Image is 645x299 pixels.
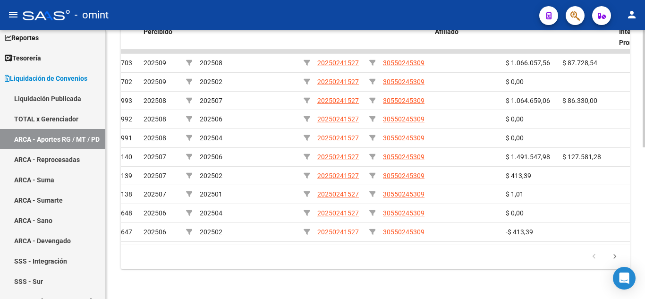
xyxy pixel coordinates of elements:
span: 20250241527 [317,115,359,123]
span: $ 1,01 [506,190,524,198]
span: Tesorería [5,53,41,63]
span: Período Percibido [144,17,172,35]
span: 20250241527 [317,134,359,142]
span: 30550245309 [383,97,424,104]
span: 202504 [200,134,222,142]
span: $ 0,00 [506,78,524,85]
a: go to previous page [585,252,603,262]
span: $ 1.064.659,06 [506,97,550,104]
span: 30550245309 [383,153,424,161]
span: 30550245309 [383,190,424,198]
span: 202501 [200,190,222,198]
datatable-header-cell: Gerenciador [229,11,300,52]
datatable-header-cell: Trf Aporte [559,11,615,52]
span: 20250241527 [317,172,359,179]
mat-icon: menu [8,9,19,20]
span: 202506 [144,209,166,217]
span: 20250241527 [317,153,359,161]
span: 202506 [200,153,222,161]
span: 30550245309 [383,228,424,236]
span: 20250241527 [317,97,359,104]
span: 202507 [200,97,222,104]
datatable-header-cell: CUIL [314,11,365,52]
mat-icon: person [626,9,637,20]
span: $ 0,00 [506,134,524,142]
span: 20250241527 [317,209,359,217]
span: $ 86.330,00 [562,97,597,104]
datatable-header-cell: Período [196,11,229,52]
span: 20250241527 [317,59,359,67]
span: 30550245309 [383,115,424,123]
span: 202502 [200,78,222,85]
span: $ 87.728,54 [562,59,597,67]
span: 202508 [144,97,166,104]
span: $ 1.066.057,56 [506,59,550,67]
span: 202507 [144,172,166,179]
span: 202508 [144,115,166,123]
datatable-header-cell: ID [102,11,140,52]
span: 20250241527 [317,190,359,198]
span: 30550245309 [383,134,424,142]
span: 20250241527 [317,78,359,85]
span: - omint [75,5,109,26]
span: Reportes [5,33,39,43]
span: 30550245309 [383,78,424,85]
span: 30550245309 [383,172,424,179]
span: -$ 413,39 [506,228,533,236]
span: 202509 [144,59,166,67]
span: 202508 [200,59,222,67]
span: 30550245309 [383,59,424,67]
span: 202506 [144,228,166,236]
datatable-header-cell: Trf Total [502,11,559,52]
span: $ 1.491.547,98 [506,153,550,161]
span: $ 127.581,28 [562,153,601,161]
span: 202506 [200,115,222,123]
span: $ 413,39 [506,172,531,179]
div: Open Intercom Messenger [613,267,636,290]
span: $ 0,00 [506,209,524,217]
span: 202508 [144,134,166,142]
span: 202504 [200,209,222,217]
span: $ 0,00 [506,115,524,123]
span: 20250241527 [317,228,359,236]
span: 30550245309 [383,209,424,217]
a: go to next page [606,252,624,262]
span: 202507 [144,153,166,161]
span: 202507 [144,190,166,198]
span: 202502 [200,228,222,236]
span: 202509 [144,78,166,85]
span: Liquidación de Convenios [5,73,87,84]
span: Nombre y Apellido Afiliado [435,17,490,35]
datatable-header-cell: Nombre y Apellido Afiliado [431,11,502,52]
datatable-header-cell: Período Percibido [140,11,182,52]
datatable-header-cell: CUIT [379,11,431,52]
span: 202502 [200,172,222,179]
